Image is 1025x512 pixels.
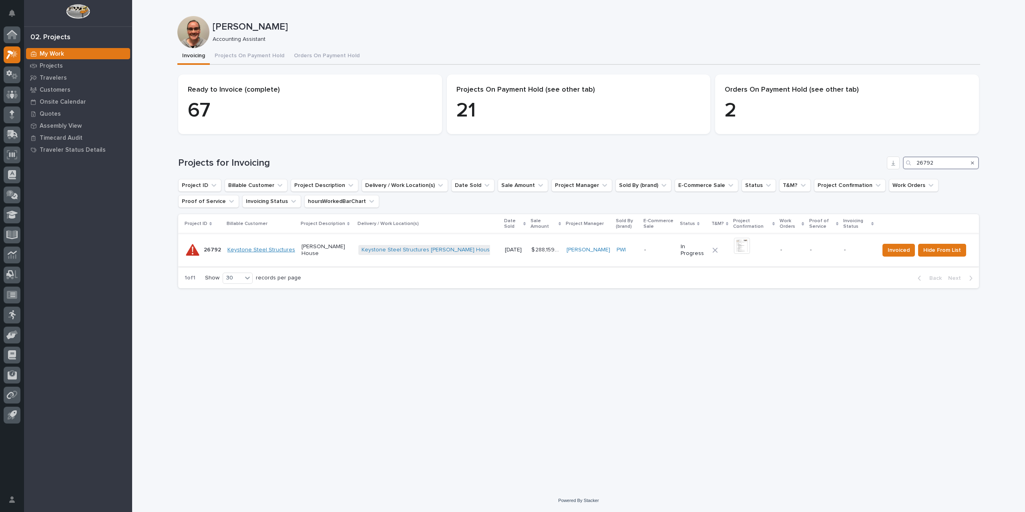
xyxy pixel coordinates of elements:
button: Hide From List [918,244,966,257]
p: Orders On Payment Hold (see other tab) [725,86,969,94]
a: Timecard Audit [24,132,132,144]
p: In Progress [681,243,706,257]
p: Assembly View [40,122,82,130]
button: T&M? [779,179,811,192]
p: Delivery / Work Location(s) [358,219,419,228]
p: $ 288,159.78 [531,245,562,253]
p: Billable Customer [227,219,267,228]
p: Ready to Invoice (complete) [188,86,432,94]
a: Traveler Status Details [24,144,132,156]
span: Back [925,275,942,282]
p: records per page [256,275,301,281]
button: Notifications [4,5,20,22]
a: Onsite Calendar [24,96,132,108]
p: - [780,247,804,253]
button: Delivery / Work Location(s) [362,179,448,192]
a: Travelers [24,72,132,84]
p: E-Commerce Sale [643,217,675,231]
button: Sale Amount [498,179,548,192]
p: Proof of Service [809,217,834,231]
span: Hide From List [923,245,961,255]
button: Invoiced [882,244,915,257]
div: 02. Projects [30,33,70,42]
a: Keystone Steel Structures [227,247,295,253]
button: Next [945,275,979,282]
p: Onsite Calendar [40,98,86,106]
p: Project ID [185,219,207,228]
p: Sale Amount [531,217,557,231]
a: My Work [24,48,132,60]
button: E-Commerce Sale [675,179,738,192]
img: Workspace Logo [66,4,90,19]
button: Project Description [291,179,358,192]
a: Assembly View [24,120,132,132]
div: 30 [223,274,242,282]
button: Orders On Payment Hold [289,48,364,65]
p: [DATE] [505,247,525,253]
p: Show [205,275,219,281]
a: Keystone Steel Structures [PERSON_NAME] House Movers [362,247,514,253]
a: Powered By Stacker [558,498,599,503]
button: Project ID [178,179,221,192]
p: 21 [456,99,701,123]
p: My Work [40,50,64,58]
p: Projects On Payment Hold (see other tab) [456,86,701,94]
tr: 2679226792 Keystone Steel Structures [PERSON_NAME] HouseKeystone Steel Structures [PERSON_NAME] H... [178,234,979,266]
button: hoursWorkedBarChart [304,195,379,208]
p: Quotes [40,110,61,118]
span: Next [948,275,966,282]
p: Timecard Audit [40,135,82,142]
p: Invoicing Status [843,217,869,231]
a: Customers [24,84,132,96]
p: Accounting Assistant [213,36,974,43]
p: 2 [725,99,969,123]
p: - [810,247,838,253]
h1: Projects for Invoicing [178,157,884,169]
p: - [644,247,674,253]
a: Projects [24,60,132,72]
button: Billable Customer [225,179,287,192]
button: Projects On Payment Hold [210,48,289,65]
button: Work Orders [889,179,939,192]
p: 67 [188,99,432,123]
p: Status [680,219,695,228]
p: Project Description [301,219,345,228]
div: Notifications [10,10,20,22]
button: Project Confirmation [814,179,886,192]
input: Search [903,157,979,169]
p: Work Orders [780,217,800,231]
p: Traveler Status Details [40,147,106,154]
p: Sold By (brand) [616,217,639,231]
button: Project Manager [551,179,612,192]
a: PWI [617,247,626,253]
p: T&M? [711,219,724,228]
span: Invoiced [888,245,910,255]
button: Invoicing [177,48,210,65]
p: Customers [40,86,70,94]
button: Back [911,275,945,282]
button: Date Sold [451,179,494,192]
p: [PERSON_NAME] [213,21,977,33]
p: Date Sold [504,217,521,231]
p: Project Confirmation [733,217,770,231]
button: Proof of Service [178,195,239,208]
a: Quotes [24,108,132,120]
p: Travelers [40,74,67,82]
button: Invoicing Status [242,195,301,208]
p: [PERSON_NAME] House [301,243,352,257]
p: Project Manager [566,219,604,228]
p: Projects [40,62,63,70]
a: [PERSON_NAME] [567,247,610,253]
p: 1 of 1 [178,268,202,288]
p: 26792 [204,245,223,253]
button: Status [742,179,776,192]
p: - [844,247,873,253]
button: Sold By (brand) [615,179,671,192]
